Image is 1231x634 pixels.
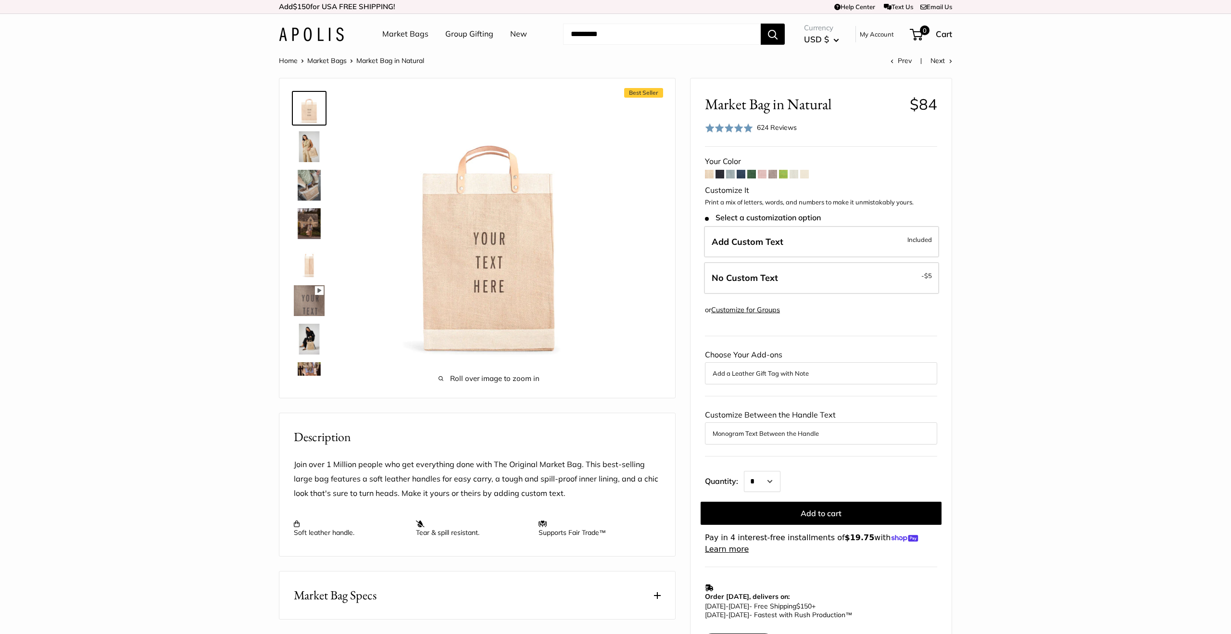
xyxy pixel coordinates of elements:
span: [DATE] [705,610,726,619]
a: My Account [860,28,894,40]
a: Market Bag in Natural [292,283,327,318]
span: - Fastest with Rush Production™ [705,610,852,619]
img: Market Bag in Natural [294,324,325,355]
a: Market Bags [307,56,347,65]
span: Included [907,234,932,245]
span: - [726,610,729,619]
span: Currency [804,21,839,35]
strong: Order [DATE], delivers on: [705,592,790,601]
label: Quantity: [705,468,744,492]
img: description_13" wide, 18" high, 8" deep; handles: 3.5" [294,247,325,278]
span: - [726,602,729,610]
span: Add Custom Text [712,236,783,247]
a: description_13" wide, 18" high, 8" deep; handles: 3.5" [292,245,327,279]
button: USD $ [804,32,839,47]
h2: Description [294,428,661,446]
span: $150 [293,2,310,11]
a: New [510,27,527,41]
span: 624 Reviews [757,123,797,132]
span: [DATE] [729,602,749,610]
div: Customize Between the Handle Text [705,408,937,444]
span: Best Seller [624,88,663,98]
span: [DATE] [729,610,749,619]
a: Market Bags [382,27,428,41]
a: Market Bag in Natural [292,360,327,395]
button: Add a Leather Gift Tag with Note [713,368,930,379]
nav: Breadcrumb [279,54,424,67]
p: Supports Fair Trade™ [539,520,651,537]
img: Market Bag in Natural [294,285,325,316]
a: Prev [891,56,912,65]
span: - [921,270,932,281]
img: Market Bag in Natural [356,93,622,358]
span: Market Bag in Natural [356,56,424,65]
img: Market Bag in Natural [294,93,325,124]
p: - Free Shipping + [705,602,932,619]
span: Roll over image to zoom in [356,372,622,385]
button: Market Bag Specs [279,571,675,619]
span: No Custom Text [712,272,778,283]
label: Leave Blank [704,262,939,294]
div: Customize It [705,183,937,198]
img: Market Bag in Natural [294,170,325,201]
label: Add Custom Text [704,226,939,258]
button: Add to cart [701,502,942,525]
input: Search... [563,24,761,45]
span: $5 [924,272,932,279]
a: Market Bag in Natural [292,206,327,241]
button: Monogram Text Between the Handle [713,428,930,439]
img: Market Bag in Natural [294,131,325,162]
a: Email Us [920,3,952,11]
img: Apolis [279,27,344,41]
a: Text Us [884,3,913,11]
div: or [705,304,780,317]
span: Cart [936,29,952,39]
img: Market Bag in Natural [294,208,325,239]
a: Home [279,56,298,65]
a: 0 Cart [911,26,952,42]
p: Tear & spill resistant. [416,520,528,537]
span: $84 [910,95,937,114]
span: Select a customization option [705,213,821,222]
a: Help Center [834,3,875,11]
a: Customize for Groups [711,305,780,314]
button: Search [761,24,785,45]
a: Next [930,56,952,65]
p: Print a mix of letters, words, and numbers to make it unmistakably yours. [705,198,937,207]
a: Market Bag in Natural [292,322,327,356]
span: USD $ [804,34,829,44]
div: Your Color [705,154,937,169]
span: [DATE] [705,602,726,610]
p: Soft leather handle. [294,520,406,537]
a: Market Bag in Natural [292,91,327,126]
span: 0 [920,25,930,35]
span: Market Bag Specs [294,586,377,605]
a: Market Bag in Natural [292,129,327,164]
span: $150 [796,602,812,610]
span: Market Bag in Natural [705,95,903,113]
a: Group Gifting [445,27,493,41]
div: Choose Your Add-ons [705,348,937,384]
a: Market Bag in Natural [292,168,327,203]
p: Join over 1 Million people who get everything done with The Original Market Bag. This best-sellin... [294,457,661,501]
img: Market Bag in Natural [294,362,325,393]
